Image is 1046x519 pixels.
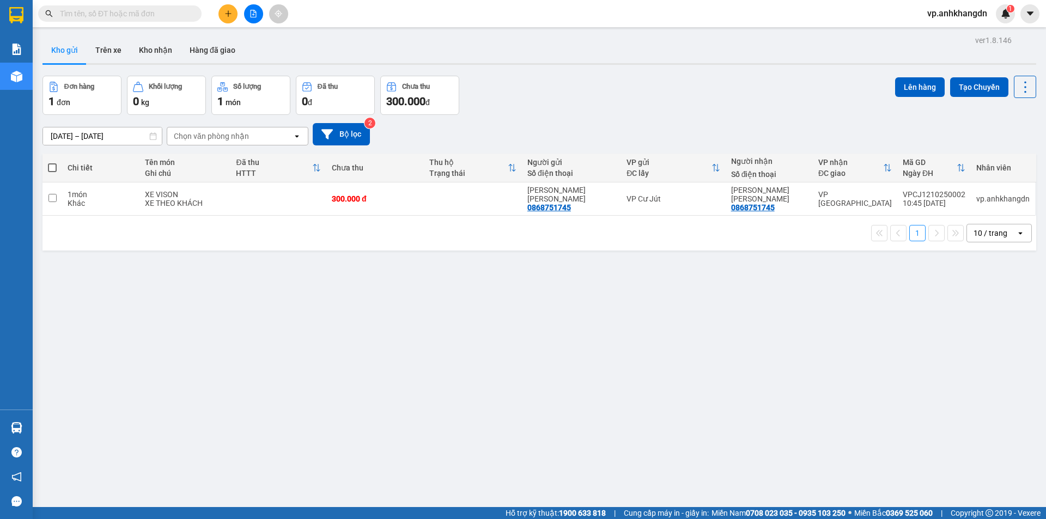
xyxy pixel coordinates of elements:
[903,190,965,199] div: VPCJ1210250002
[250,10,257,17] span: file-add
[1020,4,1039,23] button: caret-down
[302,95,308,108] span: 0
[233,83,261,90] div: Số lượng
[127,76,206,115] button: Khối lượng0kg
[145,169,226,178] div: Ghi chú
[731,186,807,203] div: Nguyễn Tuấn Vũ
[130,37,181,63] button: Kho nhận
[848,511,852,515] span: ⚪️
[975,34,1012,46] div: ver 1.8.146
[386,95,425,108] span: 300.000
[42,76,121,115] button: Đơn hàng1đơn
[429,169,507,178] div: Trạng thái
[903,158,957,167] div: Mã GD
[236,169,312,178] div: HTTT
[506,507,606,519] span: Hỗ trợ kỹ thuật:
[11,447,22,457] span: question-circle
[854,507,933,519] span: Miền Bắc
[236,158,312,167] div: Đã thu
[919,7,996,20] span: vp.anhkhangdn
[976,194,1030,203] div: vp.anhkhangdn
[296,76,375,115] button: Đã thu0đ
[614,507,616,519] span: |
[976,163,1030,172] div: Nhân viên
[230,154,326,182] th: Toggle SortBy
[226,98,241,107] span: món
[313,123,370,145] button: Bộ lọc
[380,76,459,115] button: Chưa thu300.000đ
[145,199,226,207] div: XE THEO KHÁCH
[68,199,134,207] div: Khác
[711,507,846,519] span: Miền Nam
[627,158,711,167] div: VP gửi
[364,118,375,129] sup: 2
[813,154,897,182] th: Toggle SortBy
[897,154,971,182] th: Toggle SortBy
[11,472,22,482] span: notification
[211,76,290,115] button: Số lượng1món
[45,10,53,17] span: search
[224,10,232,17] span: plus
[909,225,926,241] button: 1
[624,507,709,519] span: Cung cấp máy in - giấy in:
[974,228,1007,239] div: 10 / trang
[818,158,883,167] div: VP nhận
[318,83,338,90] div: Đã thu
[217,95,223,108] span: 1
[425,98,430,107] span: đ
[57,98,70,107] span: đơn
[1007,5,1014,13] sup: 1
[11,422,22,433] img: warehouse-icon
[181,37,244,63] button: Hàng đã giao
[275,10,282,17] span: aim
[42,37,87,63] button: Kho gửi
[64,83,94,90] div: Đơn hàng
[332,163,418,172] div: Chưa thu
[218,4,238,23] button: plus
[68,163,134,172] div: Chi tiết
[627,194,720,203] div: VP Cư Jút
[402,83,430,90] div: Chưa thu
[950,77,1008,97] button: Tạo Chuyến
[903,199,965,207] div: 10:45 [DATE]
[429,158,507,167] div: Thu hộ
[527,203,571,212] div: 0868751745
[68,190,134,199] div: 1 món
[87,37,130,63] button: Trên xe
[9,7,23,23] img: logo-vxr
[731,203,775,212] div: 0868751745
[903,169,957,178] div: Ngày ĐH
[731,157,807,166] div: Người nhận
[48,95,54,108] span: 1
[986,509,993,517] span: copyright
[149,83,182,90] div: Khối lượng
[895,77,945,97] button: Lên hàng
[308,98,312,107] span: đ
[731,170,807,179] div: Số điện thoại
[11,496,22,506] span: message
[174,131,249,142] div: Chọn văn phòng nhận
[1025,9,1035,19] span: caret-down
[43,127,162,145] input: Select a date range.
[424,154,521,182] th: Toggle SortBy
[133,95,139,108] span: 0
[527,169,616,178] div: Số điện thoại
[11,44,22,55] img: solution-icon
[746,509,846,517] strong: 0708 023 035 - 0935 103 250
[244,4,263,23] button: file-add
[145,158,226,167] div: Tên món
[818,190,892,207] div: VP [GEOGRAPHIC_DATA]
[527,158,616,167] div: Người gửi
[559,509,606,517] strong: 1900 633 818
[332,194,418,203] div: 300.000 đ
[1016,229,1025,237] svg: open
[269,4,288,23] button: aim
[941,507,942,519] span: |
[11,71,22,82] img: warehouse-icon
[1001,9,1011,19] img: icon-new-feature
[145,190,226,199] div: XE VISON
[60,8,188,20] input: Tìm tên, số ĐT hoặc mã đơn
[627,169,711,178] div: ĐC lấy
[886,509,933,517] strong: 0369 525 060
[141,98,149,107] span: kg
